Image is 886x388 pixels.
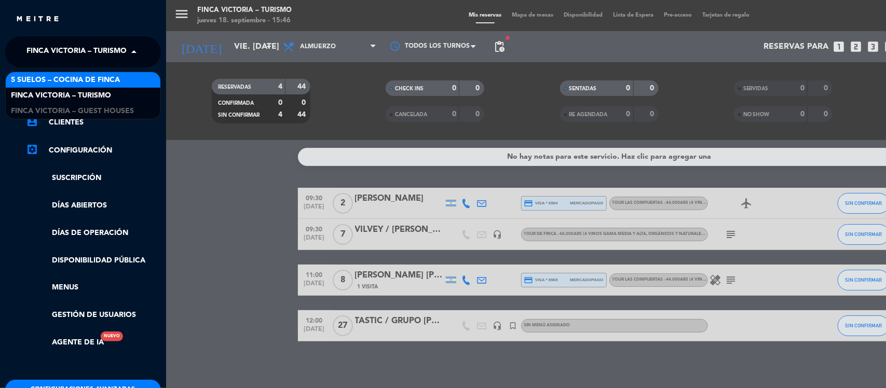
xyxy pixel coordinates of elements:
[11,74,120,86] span: 5 SUELOS – COCINA DE FINCA
[26,41,127,63] span: FINCA VICTORIA – TURISMO
[26,255,161,267] a: Disponibilidad pública
[26,144,161,157] a: Configuración
[16,16,60,23] img: MEITRE
[11,105,134,117] span: FINCA VICTORIA – GUEST HOUSES
[26,116,161,129] a: account_boxClientes
[11,90,111,102] span: FINCA VICTORIA – TURISMO
[26,200,161,212] a: Días abiertos
[101,331,123,341] div: Nuevo
[26,337,104,349] a: Agente de IANuevo
[26,115,38,128] i: account_box
[26,172,161,184] a: Suscripción
[26,227,161,239] a: Días de Operación
[26,282,161,294] a: Menus
[26,143,38,156] i: settings_applications
[26,309,161,321] a: Gestión de usuarios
